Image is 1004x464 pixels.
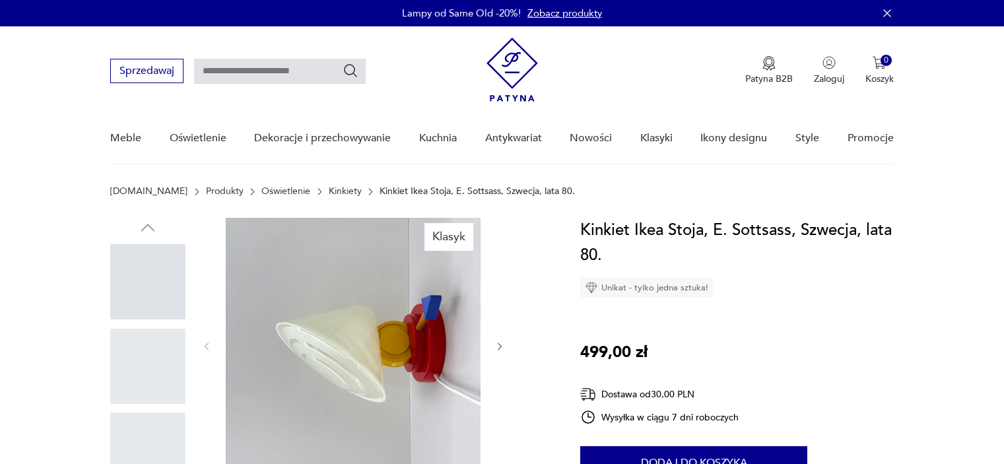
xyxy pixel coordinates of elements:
button: Zaloguj [814,56,844,85]
a: Kuchnia [419,113,457,164]
button: 0Koszyk [865,56,894,85]
p: Kinkiet Ikea Stoja, E. Sottsass, Szwecja, lata 80. [380,186,575,197]
a: Style [795,113,819,164]
a: Ikona medaluPatyna B2B [745,56,793,85]
a: Ikony designu [700,113,767,164]
div: Unikat - tylko jedna sztuka! [580,278,714,298]
a: Antykwariat [485,113,542,164]
p: Lampy od Same Old -20%! [402,7,521,20]
p: 499,00 zł [580,340,648,365]
a: Kinkiety [329,186,362,197]
a: Sprzedawaj [110,67,184,77]
a: Produkty [206,186,244,197]
a: Dekoracje i przechowywanie [254,113,391,164]
a: Promocje [848,113,894,164]
a: Klasyki [640,113,673,164]
a: Oświetlenie [261,186,310,197]
img: Patyna - sklep z meblami i dekoracjami vintage [486,38,538,102]
img: Ikona koszyka [873,56,886,69]
a: Meble [110,113,141,164]
p: Patyna B2B [745,73,793,85]
div: Wysyłka w ciągu 7 dni roboczych [580,409,739,425]
button: Sprzedawaj [110,59,184,83]
img: Ikona medalu [762,56,776,71]
a: [DOMAIN_NAME] [110,186,187,197]
img: Ikona dostawy [580,386,596,403]
img: Ikonka użytkownika [822,56,836,69]
p: Zaloguj [814,73,844,85]
div: 0 [881,55,892,66]
div: Dostawa od 30,00 PLN [580,386,739,403]
a: Nowości [570,113,612,164]
a: Oświetlenie [170,113,226,164]
button: Patyna B2B [745,56,793,85]
a: Zobacz produkty [527,7,602,20]
div: Klasyk [424,223,473,251]
button: Szukaj [343,63,358,79]
img: Ikona diamentu [586,282,597,294]
h1: Kinkiet Ikea Stoja, E. Sottsass, Szwecja, lata 80. [580,218,894,268]
p: Koszyk [865,73,894,85]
